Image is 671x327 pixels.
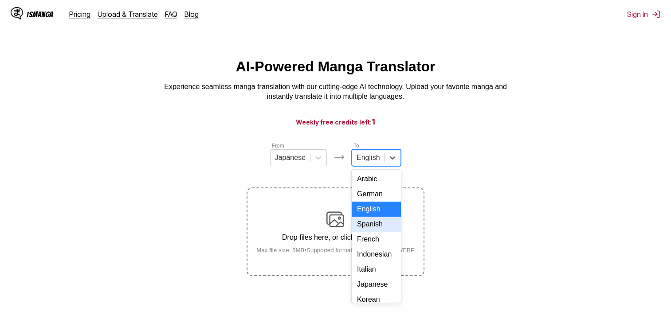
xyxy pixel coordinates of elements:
[352,217,401,232] div: Spanish
[249,234,422,241] p: Drop files here, or click to browse.
[352,171,401,187] div: Arabic
[334,152,345,163] img: Languages icon
[236,58,436,75] h1: AI-Powered Manga Translator
[352,277,401,292] div: Japanese
[272,143,284,149] label: From
[11,7,69,21] a: IsManga LogoIsManga
[352,262,401,277] div: Italian
[352,202,401,217] div: English
[352,232,401,247] div: French
[353,143,359,149] label: To
[651,10,660,19] img: Sign out
[249,247,422,253] small: Max file size: 5MB • Supported formats: JP(E)G, PNG, WEBP
[98,10,158,19] a: Upload & Translate
[352,247,401,262] div: Indonesian
[352,187,401,202] div: German
[158,82,513,102] p: Experience seamless manga translation with our cutting-edge AI technology. Upload your favorite m...
[184,10,199,19] a: Blog
[372,117,375,126] span: 1
[11,7,23,19] img: IsManga Logo
[165,10,177,19] a: FAQ
[27,10,53,19] div: IsManga
[69,10,90,19] a: Pricing
[627,10,660,19] button: Sign In
[352,292,401,307] div: Korean
[21,116,650,127] h3: Weekly free credits left:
